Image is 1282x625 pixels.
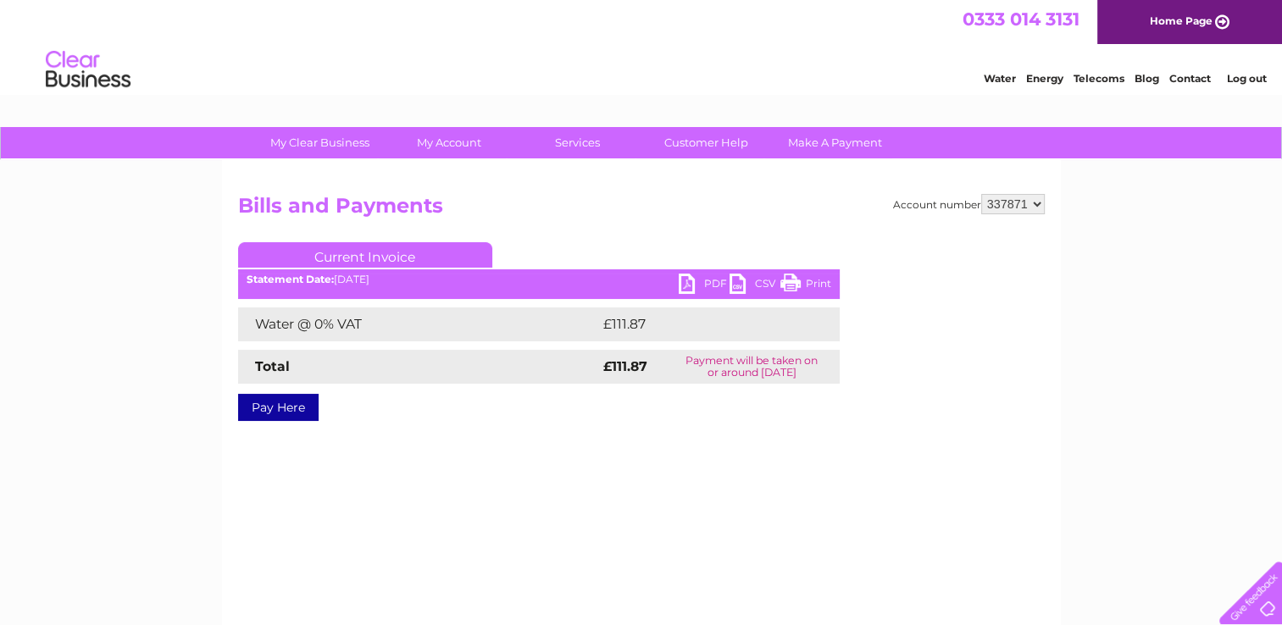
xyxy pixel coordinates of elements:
a: Water [984,72,1016,85]
a: Pay Here [238,394,319,421]
div: Clear Business is a trading name of Verastar Limited (registered in [GEOGRAPHIC_DATA] No. 3667643... [241,9,1042,82]
a: Energy [1026,72,1063,85]
a: Blog [1135,72,1159,85]
a: Log out [1226,72,1266,85]
strong: Total [255,358,290,374]
a: 0333 014 3131 [963,8,1079,30]
td: £111.87 [599,307,805,341]
a: My Account [379,127,519,158]
img: logo.png [45,44,131,96]
td: Water @ 0% VAT [238,307,599,341]
a: Current Invoice [238,242,492,268]
a: CSV [730,274,780,298]
div: [DATE] [238,274,840,285]
a: Contact [1169,72,1211,85]
a: Services [508,127,647,158]
div: Account number [893,194,1045,214]
a: Customer Help [636,127,776,158]
a: My Clear Business [250,127,390,158]
strong: £111.87 [603,358,647,374]
a: Telecoms [1074,72,1124,85]
a: Print [780,274,831,298]
h2: Bills and Payments [238,194,1045,226]
td: Payment will be taken on or around [DATE] [664,350,840,384]
a: Make A Payment [765,127,905,158]
a: PDF [679,274,730,298]
b: Statement Date: [247,273,334,285]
